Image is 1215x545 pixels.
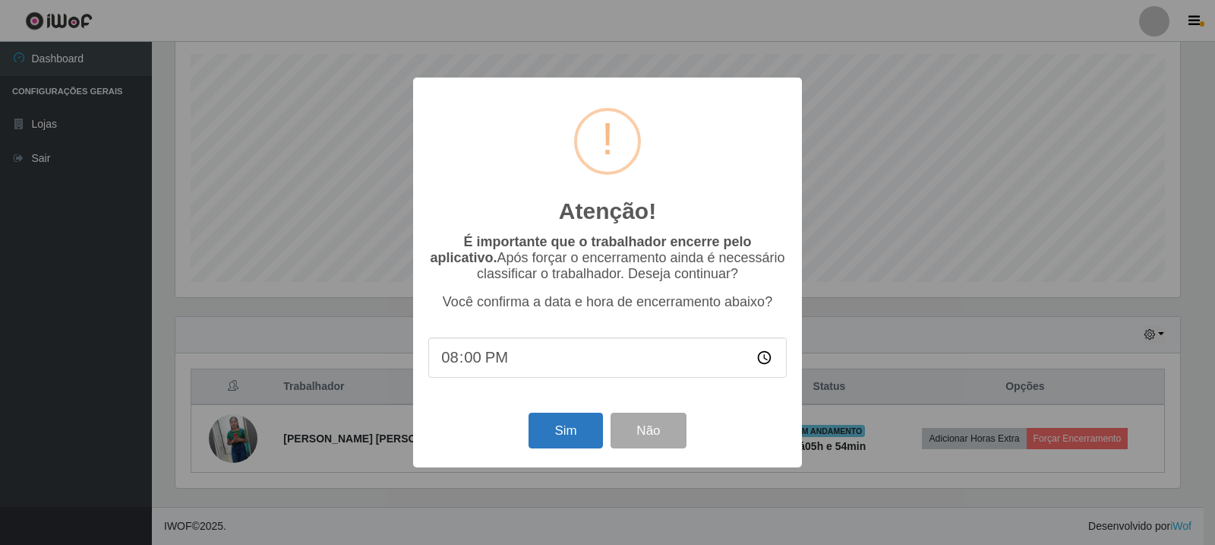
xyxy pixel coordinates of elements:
[428,234,787,282] p: Após forçar o encerramento ainda é necessário classificar o trabalhador. Deseja continuar?
[428,294,787,310] p: Você confirma a data e hora de encerramento abaixo?
[529,413,602,448] button: Sim
[559,198,656,225] h2: Atenção!
[430,234,751,265] b: É importante que o trabalhador encerre pelo aplicativo.
[611,413,686,448] button: Não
